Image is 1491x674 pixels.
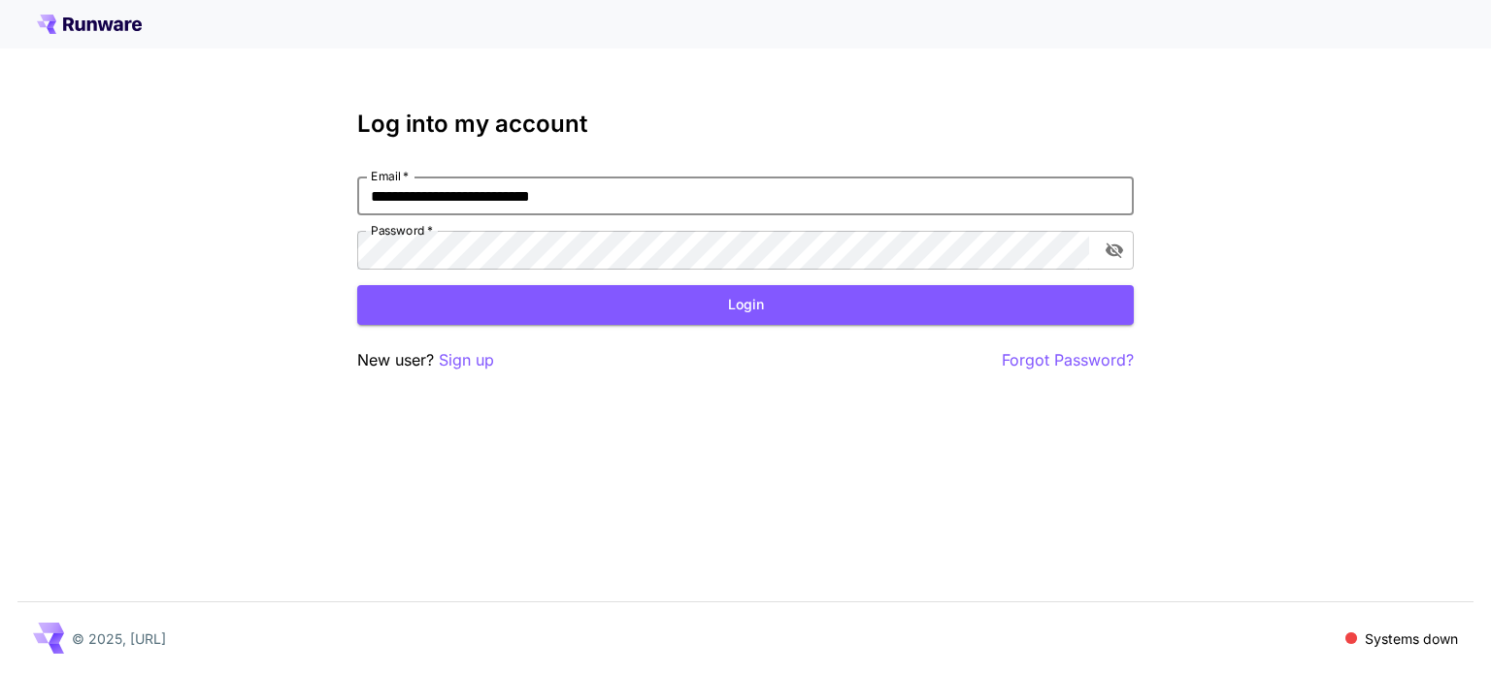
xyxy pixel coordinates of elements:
p: New user? [357,348,494,372]
button: Login [357,285,1134,325]
p: Systems down [1365,628,1458,649]
button: Sign up [439,348,494,372]
button: toggle password visibility [1097,233,1132,268]
label: Email [371,168,409,184]
p: © 2025, [URL] [72,628,166,649]
button: Forgot Password? [1002,348,1134,372]
h3: Log into my account [357,111,1134,138]
label: Password [371,222,433,239]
